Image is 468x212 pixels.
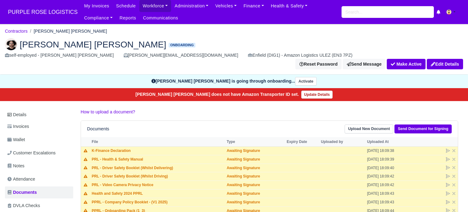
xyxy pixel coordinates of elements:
[225,189,285,198] td: Awaiting Signature
[5,6,81,18] a: PURPLE ROSE LOGISTICS
[5,173,73,185] a: Attendance
[0,33,468,75] div: Dylan James Griffin
[90,155,225,164] td: PRL - Health & Safety Manual
[7,162,24,169] span: Notes
[81,109,135,114] a: How to upload a document?
[90,189,225,198] td: Health and Safety 2024 PPRL
[366,189,412,198] td: [DATE] 18:09:43
[5,52,114,59] div: self-employed - [PERSON_NAME] [PERSON_NAME]
[5,109,73,120] a: Details
[5,134,73,146] a: Wallet
[342,6,434,18] input: Search...
[7,136,25,143] span: Wallet
[116,12,139,24] a: Reports
[366,137,412,146] th: Uploaded At
[90,137,225,146] th: File
[5,160,73,172] a: Notes
[248,52,352,59] div: Enfield (DIG1) - Amazon Logistics ULEZ (EN3 7PZ)
[90,181,225,190] td: PRL - Video Camera Privacy Notice
[5,29,28,34] a: Contractors
[169,43,195,47] span: Onboarding
[87,126,109,132] h6: Documents
[5,186,73,198] a: Documents
[366,146,412,155] td: [DATE] 18:09:38
[90,146,225,155] td: K-Finance Declaration
[124,52,238,59] div: [PERSON_NAME][EMAIL_ADDRESS][DOMAIN_NAME]
[20,40,166,49] span: [PERSON_NAME] [PERSON_NAME]
[295,59,342,69] button: Reset Password
[387,59,426,69] button: Make Active
[225,172,285,181] td: Awaiting Signature
[7,189,37,196] span: Documents
[343,59,386,69] a: Send Message
[366,181,412,190] td: [DATE] 18:09:42
[366,155,412,164] td: [DATE] 18:09:39
[285,137,319,146] th: Expiry Date
[366,164,412,172] td: [DATE] 18:09:40
[140,12,182,24] a: Communications
[7,123,29,130] span: Invoices
[225,146,285,155] td: Awaiting Signature
[225,137,285,146] th: Type
[225,181,285,190] td: Awaiting Signature
[7,176,35,183] span: Attendance
[225,155,285,164] td: Awaiting Signature
[366,172,412,181] td: [DATE] 18:09:42
[295,77,317,86] button: Activate
[7,149,56,157] span: Customer Escalations
[225,198,285,206] td: Awaiting Signature
[301,91,332,99] a: Update Details
[90,164,225,172] td: PRL - Driver Safety Booklet (Whilst Delivering)
[366,198,412,206] td: [DATE] 18:09:43
[81,12,116,24] a: Compliance
[345,124,393,133] a: Upload New Document
[5,120,73,132] a: Invoices
[28,28,107,35] li: [PERSON_NAME] [PERSON_NAME]
[394,124,452,133] a: Send Document for Signing
[90,172,225,181] td: PRL - Driver Safety Booklet (Whilst Driving)
[319,137,366,146] th: Uploaded by
[427,59,463,69] a: Edit Details
[90,198,225,206] td: PPRL - Company Policy Booklet - (V1 2025)
[7,202,40,209] span: DVLA Checks
[225,164,285,172] td: Awaiting Signature
[5,147,73,159] a: Customer Escalations
[5,200,73,212] a: DVLA Checks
